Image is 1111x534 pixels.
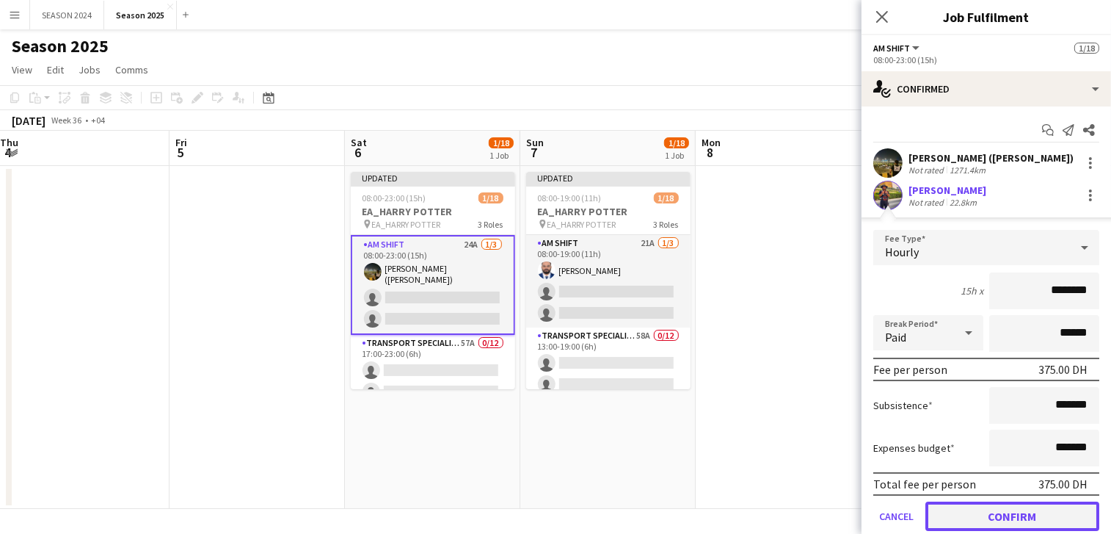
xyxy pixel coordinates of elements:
button: Season 2025 [104,1,177,29]
div: Fee per person [873,362,947,377]
span: AM SHIFT [873,43,910,54]
div: 1271.4km [947,165,988,176]
div: 375.00 DH [1038,477,1088,491]
span: Sun [526,136,544,149]
span: 1/18 [489,137,514,148]
app-card-role: AM SHIFT21A1/308:00-19:00 (11h)[PERSON_NAME] [526,235,691,328]
span: 08:00-23:00 (15h) [363,192,426,203]
div: Confirmed [862,71,1111,107]
a: Jobs [73,60,106,79]
div: Total fee per person [873,477,976,491]
div: Updated [351,172,515,184]
span: 6 [349,144,367,161]
div: 08:00-23:00 (15h) [873,54,1099,65]
button: Confirm [925,502,1099,531]
span: EA_HARRY POTTER [547,219,616,230]
div: 1 Job [665,150,688,161]
div: [PERSON_NAME] ([PERSON_NAME]) [908,151,1074,165]
span: Fri [175,136,187,149]
span: 5 [173,144,187,161]
div: Not rated [908,197,947,208]
span: 8 [699,144,721,161]
button: Cancel [873,502,919,531]
span: Sat [351,136,367,149]
label: Subsistence [873,399,933,412]
div: 22.8km [947,197,980,208]
h3: EA_HARRY POTTER [526,205,691,218]
span: 3 Roles [654,219,679,230]
span: 08:00-19:00 (11h) [538,192,602,203]
span: 1/18 [1074,43,1099,54]
a: Comms [109,60,154,79]
h3: Job Fulfilment [862,7,1111,26]
div: 1 Job [489,150,513,161]
a: View [6,60,38,79]
span: 1/18 [478,192,503,203]
div: [PERSON_NAME] [908,184,986,197]
span: 1/18 [664,137,689,148]
div: +04 [91,115,105,126]
span: Paid [885,330,906,344]
span: 7 [524,144,544,161]
app-card-role: AM SHIFT24A1/308:00-23:00 (15h)[PERSON_NAME] ([PERSON_NAME]) [351,235,515,335]
span: Mon [702,136,721,149]
h1: Season 2025 [12,35,109,57]
span: Edit [47,63,64,76]
span: Comms [115,63,148,76]
span: Jobs [79,63,101,76]
h3: EA_HARRY POTTER [351,205,515,218]
button: AM SHIFT [873,43,922,54]
div: 375.00 DH [1038,362,1088,377]
span: View [12,63,32,76]
app-job-card: Updated08:00-19:00 (11h)1/18EA_HARRY POTTER EA_HARRY POTTER3 RolesAM SHIFT21A1/308:00-19:00 (11h)... [526,172,691,389]
label: Expenses budget [873,441,955,455]
div: 15h x [961,284,983,297]
div: Not rated [908,165,947,176]
span: 3 Roles [478,219,503,230]
span: Week 36 [48,115,85,126]
span: Hourly [885,245,919,259]
span: 1/18 [654,192,679,203]
div: [DATE] [12,113,45,128]
app-job-card: Updated08:00-23:00 (15h)1/18EA_HARRY POTTER EA_HARRY POTTER3 RolesAM SHIFT24A1/308:00-23:00 (15h)... [351,172,515,389]
a: Edit [41,60,70,79]
button: SEASON 2024 [30,1,104,29]
div: Updated [526,172,691,184]
span: EA_HARRY POTTER [372,219,441,230]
